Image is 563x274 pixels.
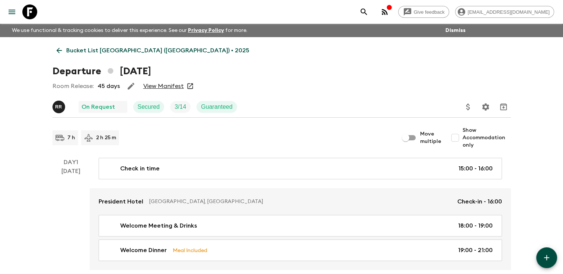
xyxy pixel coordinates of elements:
a: Welcome Meeting & Drinks18:00 - 19:00 [99,215,502,237]
a: President Hotel[GEOGRAPHIC_DATA], [GEOGRAPHIC_DATA]Check-in - 16:00 [90,188,511,215]
span: Give feedback [410,9,449,15]
p: We use functional & tracking cookies to deliver this experience. See our for more. [9,24,250,37]
p: 19:00 - 21:00 [458,246,493,255]
p: Day 1 [52,158,90,167]
p: Meal Included [173,246,207,254]
p: Guaranteed [201,102,233,111]
span: Move multiple [420,130,442,145]
div: Trip Fill [170,101,191,113]
button: RR [52,101,67,113]
p: Welcome Dinner [120,246,167,255]
a: View Manifest [143,82,184,90]
p: Bucket List [GEOGRAPHIC_DATA] ([GEOGRAPHIC_DATA]) • 2025 [66,46,249,55]
p: 45 days [97,82,120,91]
p: 18:00 - 19:00 [458,221,493,230]
button: Settings [478,100,493,114]
p: 3 / 14 [175,102,186,111]
button: Dismiss [444,25,467,36]
span: [EMAIL_ADDRESS][DOMAIN_NAME] [464,9,554,15]
span: Show Accommodation only [463,127,511,149]
div: Secured [133,101,164,113]
p: 7 h [67,134,75,141]
a: Privacy Policy [188,28,224,33]
h1: Departure [DATE] [52,64,151,79]
p: On Request [81,102,115,111]
div: [EMAIL_ADDRESS][DOMAIN_NAME] [455,6,554,18]
p: Welcome Meeting & Drinks [120,221,197,230]
a: Check in time15:00 - 16:00 [99,158,502,179]
p: Room Release: [52,82,94,91]
p: Check in time [120,164,160,173]
button: Update Price, Early Bird Discount and Costs [461,100,476,114]
p: Secured [138,102,160,111]
a: Welcome DinnerMeal Included19:00 - 21:00 [99,239,502,261]
p: [GEOGRAPHIC_DATA], [GEOGRAPHIC_DATA] [149,198,451,205]
div: [DATE] [61,167,80,270]
button: menu [4,4,19,19]
p: R R [55,104,62,110]
span: Roland Rau [52,103,67,109]
a: Give feedback [398,6,449,18]
button: search adventures [356,4,371,19]
a: Bucket List [GEOGRAPHIC_DATA] ([GEOGRAPHIC_DATA]) • 2025 [52,43,253,58]
p: 2 h 25 m [96,134,116,141]
p: President Hotel [99,197,143,206]
p: Check-in - 16:00 [457,197,502,206]
p: 15:00 - 16:00 [458,164,493,173]
button: Archive (Completed, Cancelled or Unsynced Departures only) [496,100,511,114]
